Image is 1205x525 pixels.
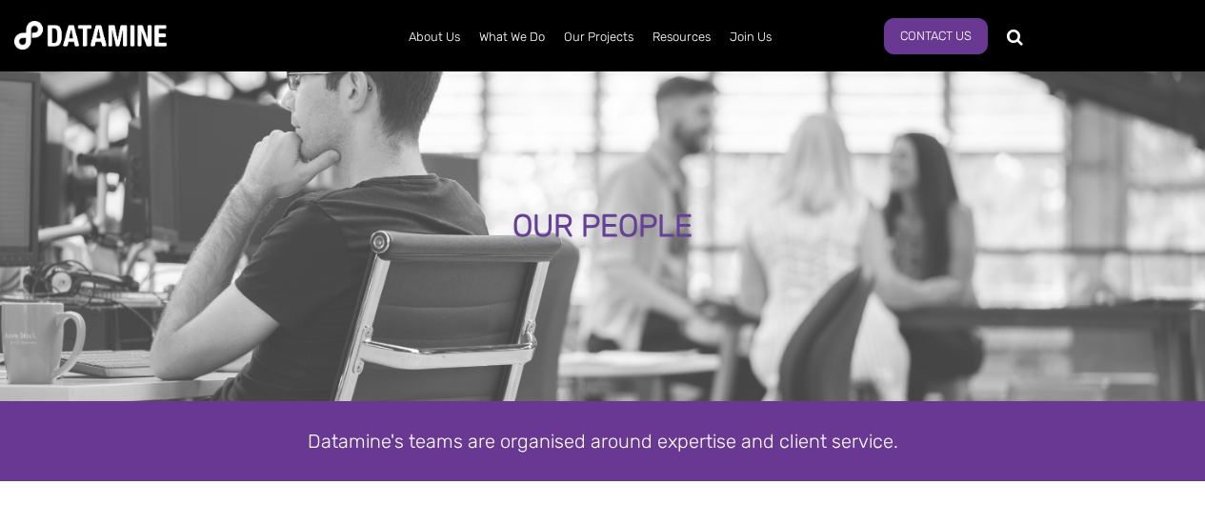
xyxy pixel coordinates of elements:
a: What We Do [470,12,554,62]
div: OUR PEOPLE [145,210,1060,244]
a: Contact Us [884,18,988,54]
a: About Us [399,12,470,62]
a: Join Us [720,12,781,62]
img: Datamine [14,21,167,50]
span: Datamine's teams are organised around expertise and client service. [308,430,898,453]
a: Resources [643,12,720,62]
a: Our Projects [554,12,643,62]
